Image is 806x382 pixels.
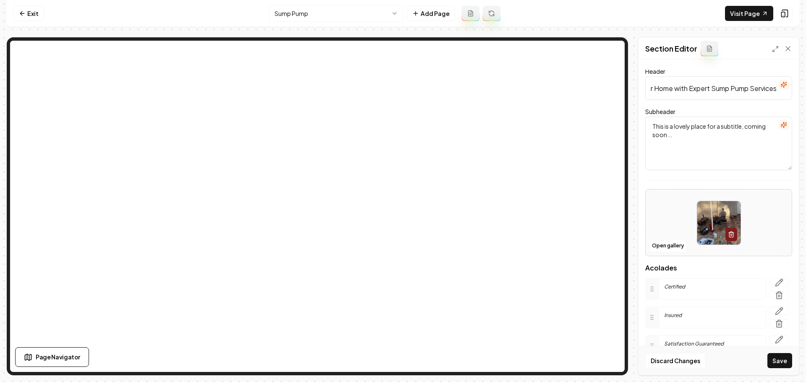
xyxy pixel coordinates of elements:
[645,108,675,115] label: Subheader
[701,41,718,56] button: Add admin section prompt
[664,340,761,347] p: Satisfaction Guaranteed
[664,283,761,290] p: Certified
[725,6,773,21] a: Visit Page
[407,6,455,21] button: Add Page
[649,239,687,252] button: Open gallery
[13,6,44,21] a: Exit
[645,68,665,75] label: Header
[664,312,761,319] p: Insured
[767,353,792,368] button: Save
[645,353,706,368] button: Discard Changes
[645,265,792,271] span: Acolades
[483,6,500,21] button: Regenerate page
[462,6,479,21] button: Add admin page prompt
[36,353,80,361] span: Page Navigator
[697,201,741,244] img: image
[645,43,697,55] h2: Section Editor
[15,347,89,367] button: Page Navigator
[645,76,792,100] input: Header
